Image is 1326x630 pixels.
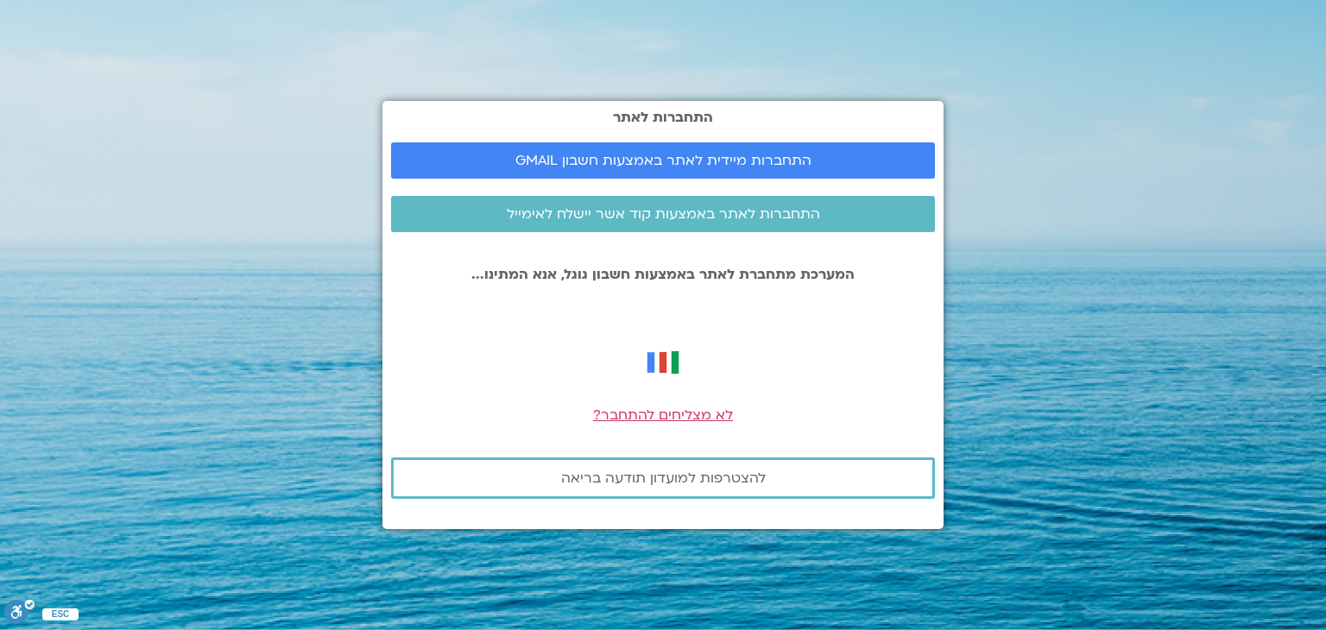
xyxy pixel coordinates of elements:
a: לא מצליחים להתחבר? [593,406,733,425]
span: התחברות לאתר באמצעות קוד אשר יישלח לאימייל [507,206,820,222]
h2: התחברות לאתר [391,110,935,125]
a: התחברות מיידית לאתר באמצעות חשבון GMAIL [391,142,935,179]
a: התחברות לאתר באמצעות קוד אשר יישלח לאימייל [391,196,935,232]
p: המערכת מתחברת לאתר באמצעות חשבון גוגל, אנא המתינו... [391,267,935,282]
span: להצטרפות למועדון תודעה בריאה [561,470,766,486]
a: להצטרפות למועדון תודעה בריאה [391,457,935,499]
span: התחברות מיידית לאתר באמצעות חשבון GMAIL [515,153,811,168]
